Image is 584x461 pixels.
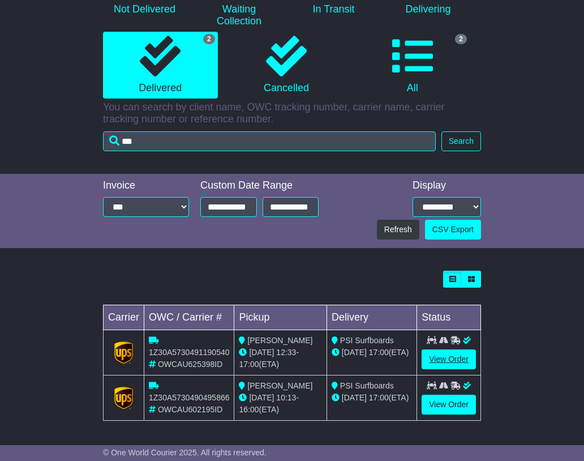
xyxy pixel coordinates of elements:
[239,347,321,370] div: - (ETA)
[455,34,467,44] span: 2
[332,347,412,358] div: (ETA)
[103,448,267,457] span: © One World Courier 2025. All rights reserved.
[369,393,389,402] span: 17:00
[229,32,344,99] a: Cancelled
[247,381,312,390] span: [PERSON_NAME]
[234,305,327,330] td: Pickup
[417,305,481,330] td: Status
[340,336,394,345] span: PSI Surfboards
[441,131,481,151] button: Search
[144,305,234,330] td: OWC / Carrier #
[369,348,389,357] span: 17:00
[413,180,481,192] div: Display
[249,393,274,402] span: [DATE]
[103,101,481,126] p: You can search by client name, OWC tracking number, carrier name, carrier tracking number or refe...
[103,180,189,192] div: Invoice
[247,336,312,345] span: [PERSON_NAME]
[276,393,296,402] span: 10:13
[276,348,296,357] span: 12:33
[332,392,412,404] div: (ETA)
[425,220,481,240] a: CSV Export
[422,395,476,415] a: View Order
[342,348,367,357] span: [DATE]
[203,34,215,44] span: 2
[327,305,416,330] td: Delivery
[114,387,134,409] img: GetCarrierServiceLogo
[239,392,321,416] div: - (ETA)
[422,349,476,369] a: View Order
[158,360,222,369] span: OWCAU625398ID
[239,405,259,414] span: 16:00
[103,32,218,99] a: 2 Delivered
[355,32,470,99] a: 2 All
[340,381,394,390] span: PSI Surfboards
[200,180,319,192] div: Custom Date Range
[104,305,144,330] td: Carrier
[249,348,274,357] span: [DATE]
[239,360,259,369] span: 17:00
[342,393,367,402] span: [DATE]
[377,220,419,240] button: Refresh
[149,393,229,402] span: 1Z30A5730490495866
[158,405,222,414] span: OWCAU602195ID
[149,348,229,357] span: 1Z30A5730491190540
[114,342,134,364] img: GetCarrierServiceLogo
